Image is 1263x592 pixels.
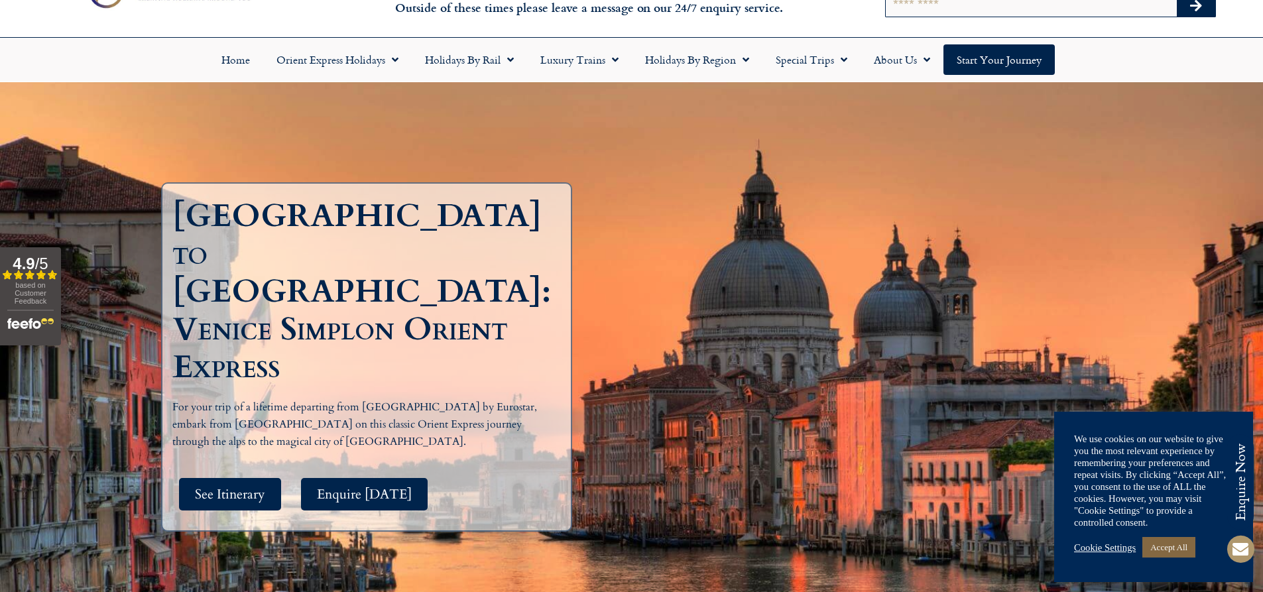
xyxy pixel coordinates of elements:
[7,44,1256,75] nav: Menu
[943,44,1055,75] a: Start your Journey
[179,478,281,510] a: See Itinerary
[263,44,412,75] a: Orient Express Holidays
[208,44,263,75] a: Home
[632,44,762,75] a: Holidays by Region
[1142,537,1195,558] a: Accept All
[527,44,632,75] a: Luxury Trains
[195,486,265,503] span: See Itinerary
[317,486,412,503] span: Enquire [DATE]
[172,399,550,450] p: For your trip of a lifetime departing from [GEOGRAPHIC_DATA] by Eurostar, embark from [GEOGRAPHIC...
[762,44,861,75] a: Special Trips
[412,44,527,75] a: Holidays by Rail
[1074,433,1233,528] div: We use cookies on our website to give you the most relevant experience by remembering your prefer...
[861,44,943,75] a: About Us
[301,478,428,510] a: Enquire [DATE]
[1074,542,1136,554] a: Cookie Settings
[172,197,551,386] h1: [GEOGRAPHIC_DATA] to [GEOGRAPHIC_DATA]: Venice Simplon Orient Express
